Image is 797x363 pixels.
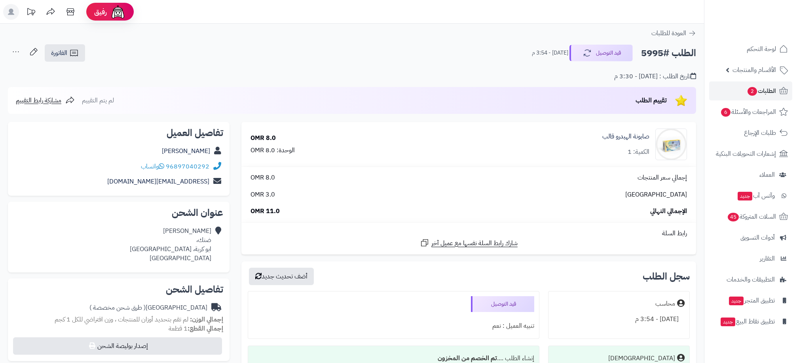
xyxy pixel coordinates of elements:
span: الفاتورة [51,48,67,58]
span: طلبات الإرجاع [744,127,776,138]
button: قيد التوصيل [569,45,633,61]
a: تطبيق نقاط البيعجديد [709,312,792,331]
a: الطلبات2 [709,81,792,100]
small: 1 قطعة [169,324,223,333]
span: مشاركة رابط التقييم [16,96,61,105]
div: [DATE] - 3:54 م [553,312,685,327]
a: العودة للطلبات [651,28,696,38]
h2: عنوان الشحن [14,208,223,217]
img: 1739573119-cm52f9dep0njo01kla0z30oeq_hydro_soap-01-90x90.jpg [656,129,687,160]
div: تاريخ الطلب : [DATE] - 3:30 م [614,72,696,81]
a: مشاركة رابط التقييم [16,96,75,105]
span: الأقسام والمنتجات [732,64,776,76]
span: التطبيقات والخدمات [727,274,775,285]
a: تطبيق المتجرجديد [709,291,792,310]
span: 3.0 OMR [250,190,275,199]
div: قيد التوصيل [471,296,534,312]
span: لم يتم التقييم [82,96,114,105]
div: الوحدة: 8.0 OMR [250,146,295,155]
span: 45 [727,213,739,222]
span: إشعارات التحويلات البنكية [716,148,776,159]
div: تنبيه العميل : نعم [253,318,534,334]
div: [PERSON_NAME] ضنك، ابو كربة، [GEOGRAPHIC_DATA] [GEOGRAPHIC_DATA] [130,227,211,263]
div: الكمية: 1 [628,147,649,157]
a: التطبيقات والخدمات [709,270,792,289]
span: جديد [738,192,752,200]
img: logo-2.png [743,17,789,33]
span: 11.0 OMR [250,207,280,216]
h3: سجل الطلب [643,272,690,281]
a: إشعارات التحويلات البنكية [709,144,792,163]
span: لم تقم بتحديد أوزان للمنتجات ، وزن افتراضي للكل 1 كجم [55,315,188,324]
div: رابط السلة [245,229,693,238]
a: الفاتورة [45,44,85,62]
span: التقارير [760,253,775,264]
span: العملاء [759,169,775,180]
span: رفيق [94,7,107,17]
span: السلات المتروكة [727,211,776,222]
a: [PERSON_NAME] [162,146,210,156]
span: الإجمالي النهائي [650,207,687,216]
div: [DEMOGRAPHIC_DATA] [608,354,675,363]
a: المراجعات والأسئلة6 [709,102,792,121]
h2: الطلب #5995 [641,45,696,61]
strong: إجمالي الوزن: [190,315,223,324]
a: 96897040292 [166,162,209,171]
a: السلات المتروكة45 [709,207,792,226]
a: وآتس آبجديد [709,186,792,205]
span: إجمالي سعر المنتجات [638,173,687,182]
span: 8.0 OMR [250,173,275,182]
span: الطلبات [747,85,776,96]
span: وآتس آب [737,190,775,201]
h2: تفاصيل الشحن [14,285,223,294]
div: 8.0 OMR [250,134,276,143]
span: [GEOGRAPHIC_DATA] [625,190,687,199]
span: تطبيق المتجر [728,295,775,306]
div: [GEOGRAPHIC_DATA] [89,303,207,312]
span: 6 [721,108,731,117]
h2: تفاصيل العميل [14,128,223,138]
span: 2 [748,87,757,96]
span: المراجعات والأسئلة [720,106,776,117]
b: تم الخصم من المخزون [438,354,497,363]
span: جديد [729,297,744,305]
span: تطبيق نقاط البيع [720,316,775,327]
button: أضف تحديث جديد [249,268,314,285]
span: تقييم الطلب [636,96,667,105]
a: لوحة التحكم [709,40,792,59]
div: محاسب [655,299,675,308]
a: شارك رابط السلة نفسها مع عميل آخر [420,238,518,248]
a: التقارير [709,249,792,268]
span: أدوات التسويق [740,232,775,243]
span: شارك رابط السلة نفسها مع عميل آخر [431,239,518,248]
img: ai-face.png [110,4,126,20]
span: العودة للطلبات [651,28,686,38]
a: واتساب [141,162,164,171]
a: العملاء [709,165,792,184]
span: ( طرق شحن مخصصة ) [89,303,146,312]
a: تحديثات المنصة [21,4,41,22]
span: جديد [721,318,735,326]
button: إصدار بوليصة الشحن [13,337,222,355]
small: [DATE] - 3:54 م [532,49,568,57]
span: لوحة التحكم [747,43,776,55]
a: طلبات الإرجاع [709,123,792,142]
a: أدوات التسويق [709,228,792,247]
a: صابونة الهيدرو قالب [602,132,649,141]
strong: إجمالي القطع: [188,324,223,333]
a: [EMAIL_ADDRESS][DOMAIN_NAME] [107,177,209,186]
